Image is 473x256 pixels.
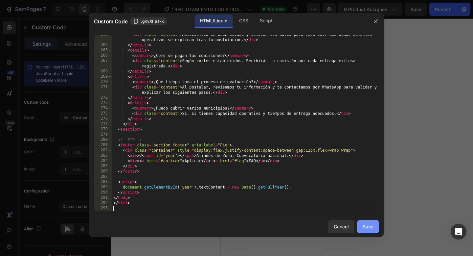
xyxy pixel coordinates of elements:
div: Add blank section [51,121,91,128]
span: then drag & drop elements [46,129,95,135]
div: 269 [94,74,112,79]
div: 279 [94,132,112,137]
div: 268 [94,69,112,74]
div: 290 [94,190,112,195]
div: 278 [94,127,112,132]
div: 274 [94,106,112,111]
div: 275 [94,111,112,116]
div: 285 [94,164,112,169]
div: Cancel [334,223,349,230]
div: 263 [94,32,112,42]
div: 276 [94,116,112,121]
div: CSS [234,14,253,28]
div: Choose templates [51,76,91,83]
span: Custom Code [94,17,127,25]
div: 284 [94,158,112,164]
span: Add section [6,62,37,68]
span: Mobile ( 433 px) [42,3,71,10]
span: inspired by CRO experts [48,85,93,90]
div: 288 [94,179,112,185]
div: Custom Code [8,15,36,21]
div: 291 [94,195,112,200]
div: 270 [94,79,112,85]
div: 264 [94,42,112,48]
div: 293 [94,206,112,211]
span: .gKvXl_6T-x [141,18,164,24]
div: HTML/Liquid [195,14,233,28]
div: Generate layout [54,99,88,106]
div: 286 [94,169,112,174]
div: 289 [94,185,112,190]
span: from URL or image [53,107,88,113]
div: Open Intercom Messenger [451,224,466,240]
div: 287 [94,174,112,179]
div: 265 [94,48,112,53]
div: 280 [94,137,112,142]
div: 272 [94,95,112,100]
button: Cancel [328,220,354,233]
button: .gKvXl_6T-x [130,17,167,25]
div: Script [255,14,278,28]
div: 292 [94,200,112,206]
div: 282 [94,148,112,153]
div: Save [363,223,373,230]
div: 281 [94,142,112,148]
button: Save [357,220,379,233]
div: 267 [94,58,112,69]
div: 273 [94,100,112,106]
div: 271 [94,85,112,95]
div: 266 [94,53,112,58]
div: 283 [94,153,112,158]
div: 277 [94,121,112,127]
